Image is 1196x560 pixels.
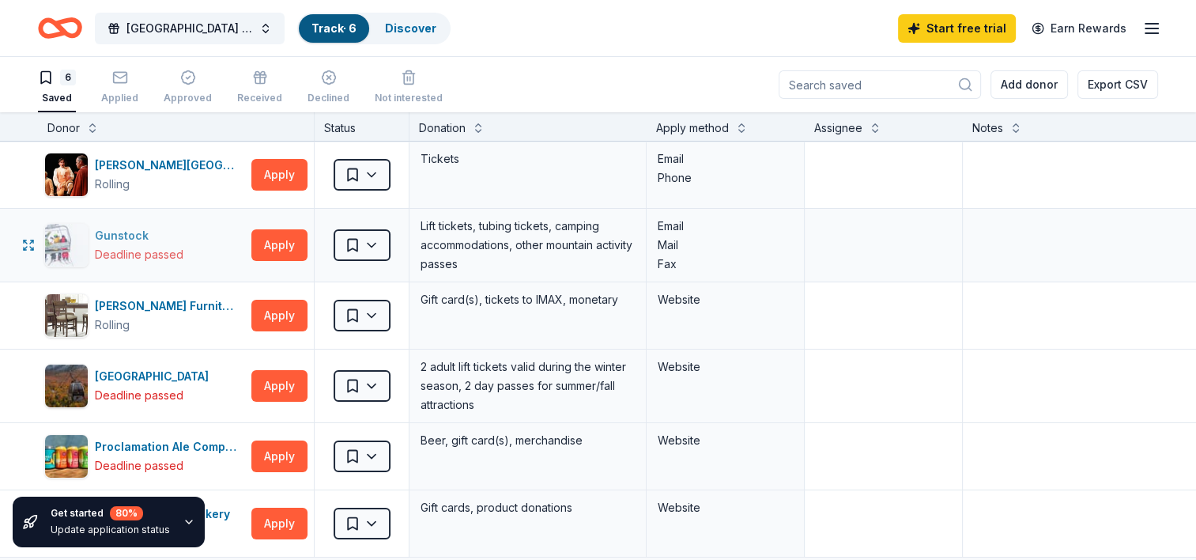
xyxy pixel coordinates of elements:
div: Not interested [375,92,443,104]
div: [PERSON_NAME] Furniture [95,297,245,316]
img: Image for Loon Mountain Resort [45,365,88,407]
div: Fax [658,255,793,274]
img: Image for Gamm Theatre [45,153,88,196]
div: Lift tickets, tubing tickets, camping accommodations, other mountain activity passes [419,215,636,275]
div: Email [658,217,793,236]
button: Image for Gamm Theatre[PERSON_NAME][GEOGRAPHIC_DATA]Rolling [44,153,245,197]
div: Rolling [95,175,130,194]
button: Apply [251,370,307,402]
div: Saved [38,92,76,104]
div: Beer, gift card(s), merchandise [419,429,636,452]
button: Not interested [375,63,443,112]
div: Gunstock [95,226,183,245]
button: Apply [251,441,307,472]
div: 2 adult lift tickets valid during the winter season, 2 day passes for summer/fall attractions [419,356,636,416]
button: Declined [307,63,349,112]
div: Donation [419,119,466,138]
a: Home [38,9,82,47]
img: Image for Gunstock [45,224,88,267]
div: Proclamation Ale Company [95,437,245,456]
button: Image for GunstockGunstockDeadline passed [44,223,245,267]
div: Applied [101,92,138,104]
img: Image for Proclamation Ale Company [45,435,88,478]
div: Declined [307,92,349,104]
div: Gift card(s), tickets to IMAX, monetary [419,289,636,311]
div: [PERSON_NAME][GEOGRAPHIC_DATA] [95,156,245,175]
div: Update application status [51,524,170,536]
input: Search saved [779,70,981,99]
button: Export CSV [1077,70,1158,99]
button: Image for Proclamation Ale CompanyProclamation Ale CompanyDeadline passed [44,434,245,479]
button: Apply [251,159,307,191]
div: Notes [972,119,1003,138]
a: Start free trial [898,14,1016,43]
div: Assignee [814,119,862,138]
button: Received [237,63,282,112]
a: Earn Rewards [1022,14,1136,43]
button: Apply [251,300,307,331]
button: Add donor [990,70,1068,99]
span: [GEOGRAPHIC_DATA] 11th Annual Open House / 30th Anniversary Celebration [126,19,253,38]
div: Website [658,498,793,517]
div: Gift cards, product donations [419,497,636,519]
div: Tickets [419,148,636,170]
div: Website [658,290,793,309]
div: Deadline passed [95,456,183,475]
button: Track· 6Discover [297,13,451,44]
button: Approved [164,63,212,112]
div: Phone [658,168,793,187]
button: Apply [251,229,307,261]
a: Track· 6 [311,21,357,35]
div: Website [658,358,793,376]
div: Received [237,92,282,104]
div: Status [315,112,409,141]
div: Deadline passed [95,386,183,405]
div: Website [658,431,793,450]
div: Mail [658,236,793,255]
div: Email [658,149,793,168]
button: Apply [251,508,307,539]
div: Approved [164,92,212,104]
div: Deadline passed [95,245,183,264]
img: Image for Jordan's Furniture [45,294,88,337]
button: Image for Loon Mountain Resort[GEOGRAPHIC_DATA]Deadline passed [44,364,245,408]
button: [GEOGRAPHIC_DATA] 11th Annual Open House / 30th Anniversary Celebration [95,13,285,44]
div: Get started [51,506,170,520]
a: Discover [385,21,436,35]
div: Rolling [95,316,130,335]
div: 80 % [110,506,143,520]
button: Applied [101,63,138,112]
div: 6 [60,70,76,85]
button: Image for Jordan's Furniture[PERSON_NAME] FurnitureRolling [44,293,245,338]
div: Apply method [656,119,729,138]
div: Donor [47,119,80,138]
div: [GEOGRAPHIC_DATA] [95,367,215,386]
button: 6Saved [38,63,76,112]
